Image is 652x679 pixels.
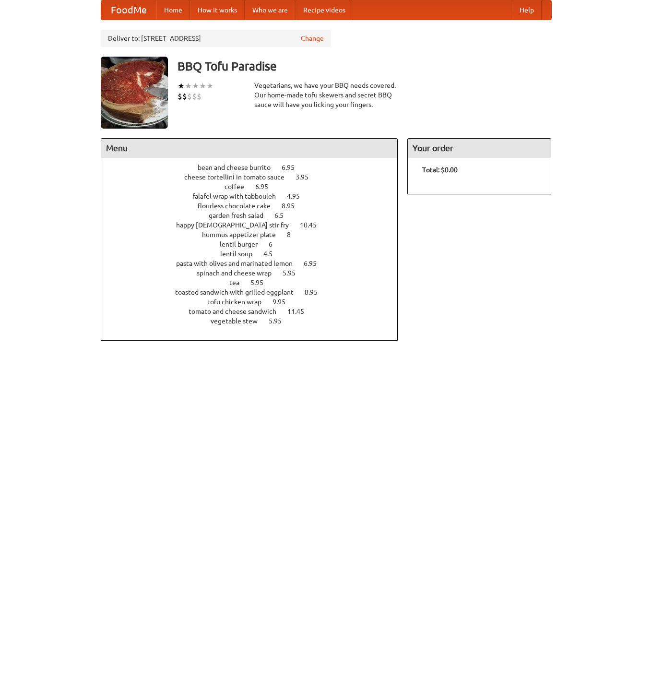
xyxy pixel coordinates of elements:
[220,240,267,248] span: lentil burger
[202,231,285,238] span: hummus appetizer plate
[269,240,282,248] span: 6
[296,0,353,20] a: Recipe videos
[202,231,308,238] a: hummus appetizer plate 8
[198,164,280,171] span: bean and cheese burrito
[211,317,267,325] span: vegetable stew
[229,279,281,286] a: tea 5.95
[229,279,249,286] span: tea
[192,81,199,91] li: ★
[225,183,286,191] a: coffee 6.95
[255,183,278,191] span: 6.95
[198,202,280,210] span: flourless chocolate cake
[301,34,324,43] a: Change
[197,269,313,277] a: spinach and cheese wrap 5.95
[296,173,318,181] span: 3.95
[209,212,273,219] span: garden fresh salad
[189,308,286,315] span: tomato and cheese sandwich
[304,260,326,267] span: 6.95
[282,202,304,210] span: 8.95
[287,192,309,200] span: 4.95
[192,91,197,102] li: $
[254,81,398,109] div: Vegetarians, we have your BBQ needs covered. Our home-made tofu skewers and secret BBQ sauce will...
[273,298,295,306] span: 9.95
[209,212,301,219] a: garden fresh salad 6.5
[220,250,262,258] span: lentil soup
[225,183,254,191] span: coffee
[187,91,192,102] li: $
[192,192,285,200] span: falafel wrap with tabbouleh
[176,260,334,267] a: pasta with olives and marinated lemon 6.95
[408,139,551,158] h4: Your order
[101,57,168,129] img: angular.jpg
[422,166,458,174] b: Total: $0.00
[206,81,213,91] li: ★
[176,221,298,229] span: happy [DEMOGRAPHIC_DATA] stir fry
[101,139,398,158] h4: Menu
[274,212,293,219] span: 6.5
[211,317,299,325] a: vegetable stew 5.95
[178,91,182,102] li: $
[190,0,245,20] a: How it works
[101,30,331,47] div: Deliver to: [STREET_ADDRESS]
[269,317,291,325] span: 5.95
[283,269,305,277] span: 5.95
[207,298,303,306] a: tofu chicken wrap 9.95
[182,91,187,102] li: $
[178,81,185,91] li: ★
[287,231,300,238] span: 8
[199,81,206,91] li: ★
[305,288,327,296] span: 8.95
[197,269,281,277] span: spinach and cheese wrap
[101,0,156,20] a: FoodMe
[184,173,294,181] span: cheese tortellini in tomato sauce
[156,0,190,20] a: Home
[178,57,552,76] h3: BBQ Tofu Paradise
[176,260,302,267] span: pasta with olives and marinated lemon
[207,298,271,306] span: tofu chicken wrap
[184,173,326,181] a: cheese tortellini in tomato sauce 3.95
[287,308,314,315] span: 11.45
[263,250,282,258] span: 4.5
[175,288,335,296] a: toasted sandwich with grilled eggplant 8.95
[282,164,304,171] span: 6.95
[220,250,290,258] a: lentil soup 4.5
[175,288,303,296] span: toasted sandwich with grilled eggplant
[197,91,202,102] li: $
[512,0,542,20] a: Help
[198,164,312,171] a: bean and cheese burrito 6.95
[245,0,296,20] a: Who we are
[176,221,334,229] a: happy [DEMOGRAPHIC_DATA] stir fry 10.45
[185,81,192,91] li: ★
[220,240,290,248] a: lentil burger 6
[300,221,326,229] span: 10.45
[198,202,312,210] a: flourless chocolate cake 8.95
[250,279,273,286] span: 5.95
[192,192,318,200] a: falafel wrap with tabbouleh 4.95
[189,308,322,315] a: tomato and cheese sandwich 11.45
